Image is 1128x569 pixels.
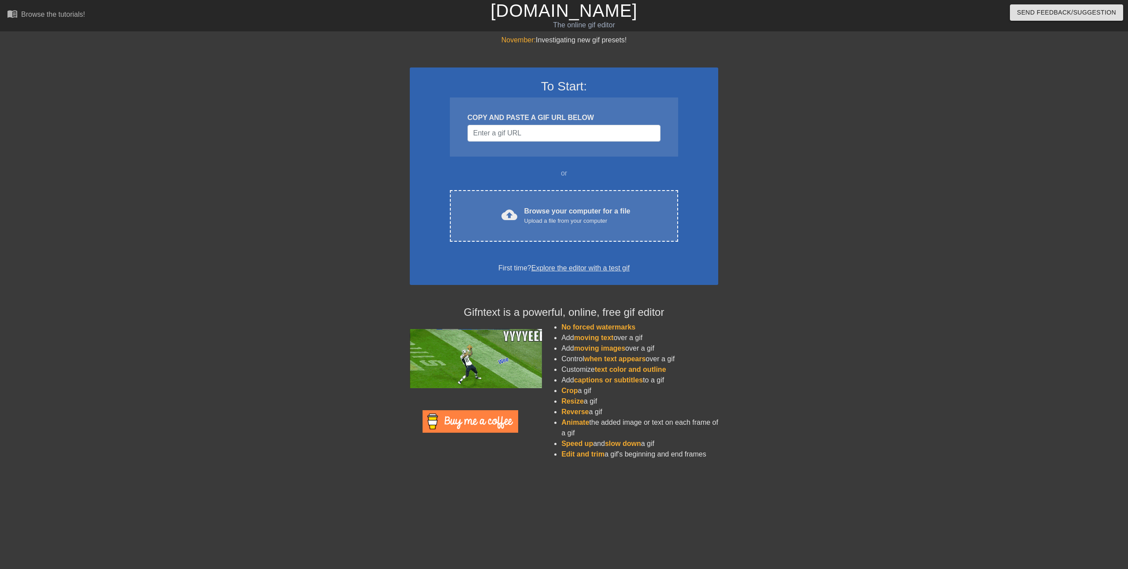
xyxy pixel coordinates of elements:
[584,355,646,363] span: when text appears
[561,354,718,364] li: Control over a gif
[574,344,625,352] span: moving images
[561,364,718,375] li: Customize
[561,323,635,331] span: No forced watermarks
[561,419,589,426] span: Animate
[561,386,718,396] li: a gif
[595,366,666,373] span: text color and outline
[561,417,718,438] li: the added image or text on each frame of a gif
[561,387,578,394] span: Crop
[561,375,718,386] li: Add to a gif
[501,207,517,223] span: cloud_upload
[561,438,718,449] li: and a gif
[410,35,718,45] div: Investigating new gif presets!
[561,407,718,417] li: a gif
[433,168,695,179] div: or
[490,1,637,20] a: [DOMAIN_NAME]
[468,112,660,123] div: COPY AND PASTE A GIF URL BELOW
[380,20,787,30] div: The online gif editor
[561,440,593,447] span: Speed up
[410,306,718,319] h4: Gifntext is a powerful, online, free gif editor
[21,11,85,18] div: Browse the tutorials!
[423,410,518,433] img: Buy Me A Coffee
[561,397,584,405] span: Resize
[574,376,643,384] span: captions or subtitles
[421,263,707,273] div: First time?
[561,449,718,460] li: a gif's beginning and end frames
[561,343,718,354] li: Add over a gif
[1010,4,1123,21] button: Send Feedback/Suggestion
[1017,7,1116,18] span: Send Feedback/Suggestion
[410,329,542,388] img: football_small.gif
[421,79,707,94] h3: To Start:
[7,8,85,22] a: Browse the tutorials!
[524,206,631,225] div: Browse your computer for a file
[501,36,536,44] span: November:
[561,450,605,458] span: Edit and trim
[561,333,718,343] li: Add over a gif
[605,440,641,447] span: slow down
[524,217,631,225] div: Upload a file from your computer
[7,8,18,19] span: menu_book
[468,125,660,142] input: Username
[561,396,718,407] li: a gif
[561,408,589,416] span: Reverse
[574,334,614,341] span: moving text
[531,264,630,272] a: Explore the editor with a test gif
